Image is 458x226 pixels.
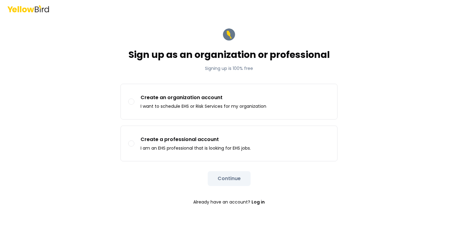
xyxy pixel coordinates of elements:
p: I want to schedule EHS or Risk Services for my organization [141,103,266,109]
a: Log in [251,196,265,208]
p: Create an organization account [141,94,266,101]
p: Create a professional account [141,136,251,143]
p: Already have an account? [121,196,337,208]
p: I am an EHS professional that is looking for EHS jobs. [141,145,251,151]
button: Create a professional accountI am an EHS professional that is looking for EHS jobs. [128,140,134,147]
p: Signing up is 100% free [129,65,330,71]
h1: Sign up as an organization or professional [129,49,330,60]
button: Create an organization accountI want to schedule EHS or Risk Services for my organization [128,99,134,105]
